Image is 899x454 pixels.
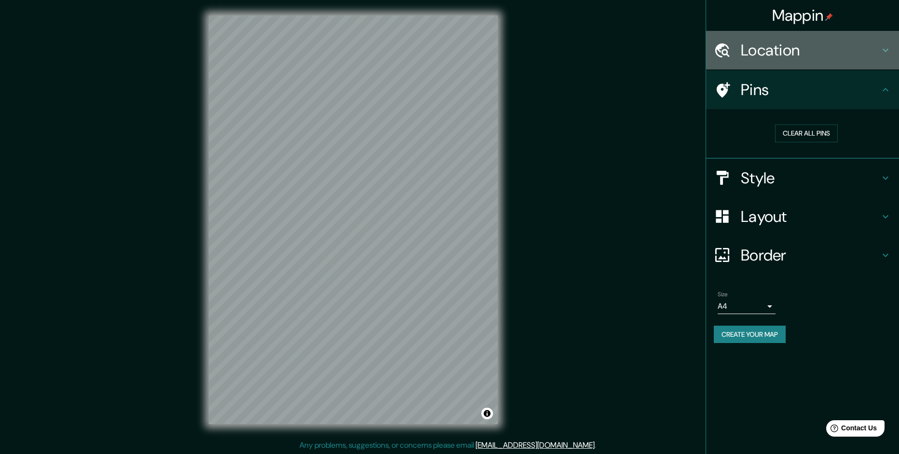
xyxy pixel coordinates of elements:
[718,290,728,298] label: Size
[741,207,880,226] h4: Layout
[706,70,899,109] div: Pins
[772,6,833,25] h4: Mappin
[598,440,599,451] div: .
[813,416,888,443] iframe: Help widget launcher
[481,408,493,419] button: Toggle attribution
[706,159,899,197] div: Style
[714,326,786,344] button: Create your map
[596,440,598,451] div: .
[741,41,880,60] h4: Location
[706,236,899,275] div: Border
[741,246,880,265] h4: Border
[718,299,776,314] div: A4
[741,80,880,99] h4: Pins
[476,440,595,450] a: [EMAIL_ADDRESS][DOMAIN_NAME]
[741,168,880,188] h4: Style
[825,13,833,21] img: pin-icon.png
[300,440,596,451] p: Any problems, suggestions, or concerns please email .
[209,15,498,424] canvas: Map
[775,124,838,142] button: Clear all pins
[706,31,899,69] div: Location
[706,197,899,236] div: Layout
